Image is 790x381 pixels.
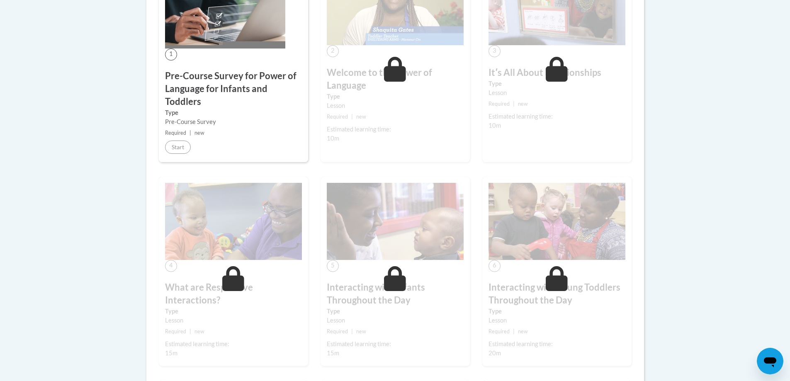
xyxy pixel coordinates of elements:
h3: Interacting with Infants Throughout the Day [327,281,464,307]
span: new [518,328,528,335]
span: new [194,130,204,136]
div: Lesson [327,316,464,325]
span: Required [327,328,348,335]
span: 6 [489,260,501,272]
label: Type [165,307,302,316]
span: | [351,114,353,120]
iframe: Button to launch messaging window [757,348,783,374]
label: Type [165,108,302,117]
span: 2 [327,45,339,57]
button: Start [165,141,191,154]
div: Estimated learning time: [327,125,464,134]
span: Required [165,130,186,136]
h3: Welcome to the Power of Language [327,66,464,92]
img: Course Image [327,183,464,260]
span: new [356,114,366,120]
span: | [351,328,353,335]
span: 3 [489,45,501,57]
span: 15m [165,349,177,357]
h3: Interacting with Young Toddlers Throughout the Day [489,281,625,307]
img: Course Image [489,183,625,260]
span: | [190,328,191,335]
h3: What are Responsive Interactions? [165,281,302,307]
label: Type [327,307,464,316]
span: | [190,130,191,136]
span: | [513,101,515,107]
div: Lesson [489,316,625,325]
label: Type [327,92,464,101]
span: | [513,328,515,335]
span: 4 [165,260,177,272]
span: 20m [489,349,501,357]
div: Pre-Course Survey [165,117,302,126]
div: Lesson [165,316,302,325]
h3: Itʹs All About Relationships [489,66,625,79]
span: 10m [489,122,501,129]
span: 5 [327,260,339,272]
h3: Pre-Course Survey for Power of Language for Infants and Toddlers [165,70,302,108]
div: Estimated learning time: [489,112,625,121]
label: Type [489,79,625,88]
span: Required [165,328,186,335]
span: Required [489,101,510,107]
span: new [194,328,204,335]
span: new [356,328,366,335]
div: Estimated learning time: [327,340,464,349]
img: Course Image [165,183,302,260]
span: 10m [327,135,339,142]
div: Lesson [489,88,625,97]
span: Required [327,114,348,120]
span: 15m [327,349,339,357]
span: Required [489,328,510,335]
label: Type [489,307,625,316]
div: Lesson [327,101,464,110]
div: Estimated learning time: [489,340,625,349]
div: Estimated learning time: [165,340,302,349]
span: 1 [165,49,177,61]
span: new [518,101,528,107]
